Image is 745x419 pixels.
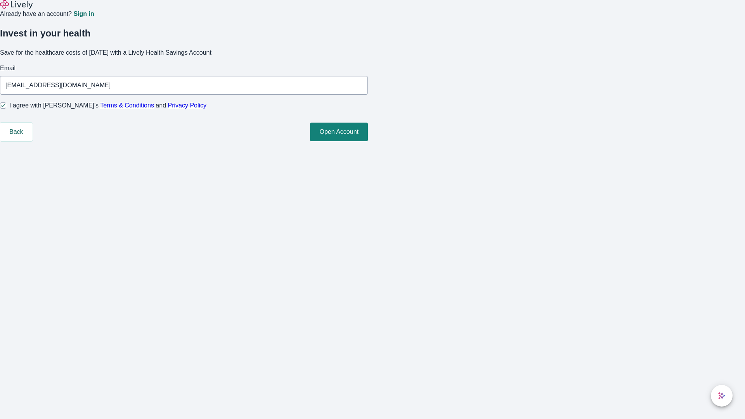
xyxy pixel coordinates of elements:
button: chat [711,385,733,407]
a: Terms & Conditions [100,102,154,109]
a: Sign in [73,11,94,17]
svg: Lively AI Assistant [718,392,726,400]
button: Open Account [310,123,368,141]
a: Privacy Policy [168,102,207,109]
span: I agree with [PERSON_NAME]’s and [9,101,206,110]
